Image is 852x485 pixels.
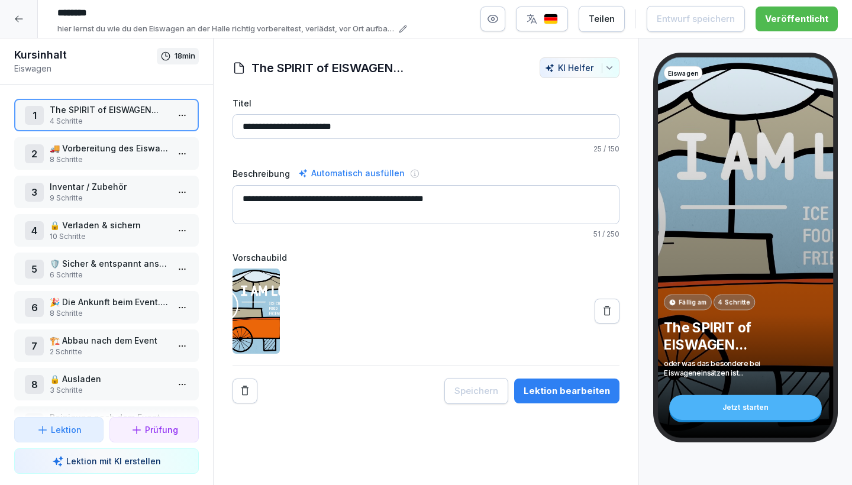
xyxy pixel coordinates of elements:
[514,379,619,403] button: Lektion bearbeiten
[544,14,558,25] img: de.svg
[14,137,199,170] div: 2🚚 Vorbereitung des Eiswagens an der Halle8 Schritte
[14,417,104,442] button: Lektion
[57,23,395,35] p: hier lernst du wie du den Eiswagen an der Halle richtig vorbereitest, verlädst, vor Ort aufbaust ...
[14,176,199,208] div: 3Inventar / Zubehör9 Schritte
[14,291,199,324] div: 6🎉 Die Ankunft beim Event. Die Party geht (fast) los...8 Schritte
[14,448,199,474] button: Lektion mit KI erstellen
[50,257,168,270] p: 🛡️ Sicher & entspannt ans Ziel
[444,378,508,404] button: Speichern
[765,12,828,25] div: Veröffentlicht
[14,329,199,362] div: 7🏗️ Abbau nach dem Event2 Schritte
[233,251,619,264] label: Vorschaubild
[50,142,168,154] p: 🚚 Vorbereitung des Eiswagens an der Halle
[233,269,280,354] img: rnsqyziktliute4ddpsqt5gi.png
[51,423,82,436] p: Lektion
[593,144,602,153] span: 25
[524,384,610,397] div: Lektion bearbeiten
[233,229,619,240] p: / 250
[233,167,290,180] label: Beschreibung
[14,99,199,131] div: 1The SPIRIT of EISWAGEN...4 Schritte
[14,62,157,75] p: Eiswagen
[50,308,168,319] p: 8 Schritte
[25,221,44,240] div: 4
[589,12,615,25] div: Teilen
[175,50,195,62] p: 18 min
[50,385,168,396] p: 3 Schritte
[50,180,168,193] p: Inventar / Zubehör
[14,214,199,247] div: 4🔒 Verladen & sichern10 Schritte
[579,6,625,32] button: Teilen
[25,144,44,163] div: 2
[669,395,822,420] div: Jetzt starten
[66,455,161,467] p: Lektion mit KI erstellen
[296,166,407,180] div: Automatisch ausfüllen
[50,347,168,357] p: 2 Schritte
[593,229,601,238] span: 51
[647,6,745,32] button: Entwurf speichern
[14,368,199,400] div: 8🔒 Ausladen3 Schritte
[145,423,178,436] p: Prüfung
[679,298,707,307] p: Fällig am
[664,319,827,353] p: The SPIRIT of EISWAGEN...
[50,334,168,347] p: 🏗️ Abbau nach dem Event
[657,12,735,25] div: Entwurf speichern
[50,373,168,385] p: 🔒 Ausladen
[109,417,199,442] button: Prüfung
[25,298,44,317] div: 6
[50,116,168,127] p: 4 Schritte
[251,59,404,77] h1: The SPIRIT of EISWAGEN...
[50,296,168,308] p: 🎉 Die Ankunft beim Event. Die Party geht (fast) los...
[664,358,827,378] p: oder was das besondere bei Eiswageneinsätzen ist...
[233,144,619,154] p: / 150
[14,48,157,62] h1: Kursinhalt
[540,57,619,78] button: KI Helfer
[545,63,614,73] div: KI Helfer
[756,7,838,31] button: Veröffentlicht
[14,406,199,439] div: 9Reinigung nach dem Event4 Schritte
[718,298,750,307] p: 4 Schritte
[25,375,44,394] div: 8
[50,193,168,203] p: 9 Schritte
[25,337,44,355] div: 7
[25,260,44,279] div: 5
[25,106,44,125] div: 1
[14,253,199,285] div: 5🛡️ Sicher & entspannt ans Ziel6 Schritte
[50,270,168,280] p: 6 Schritte
[50,231,168,242] p: 10 Schritte
[668,68,698,77] p: Eiswagen
[50,104,168,116] p: The SPIRIT of EISWAGEN...
[233,97,619,109] label: Titel
[25,183,44,202] div: 3
[454,384,498,397] div: Speichern
[50,154,168,165] p: 8 Schritte
[50,219,168,231] p: 🔒 Verladen & sichern
[233,379,257,403] button: Remove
